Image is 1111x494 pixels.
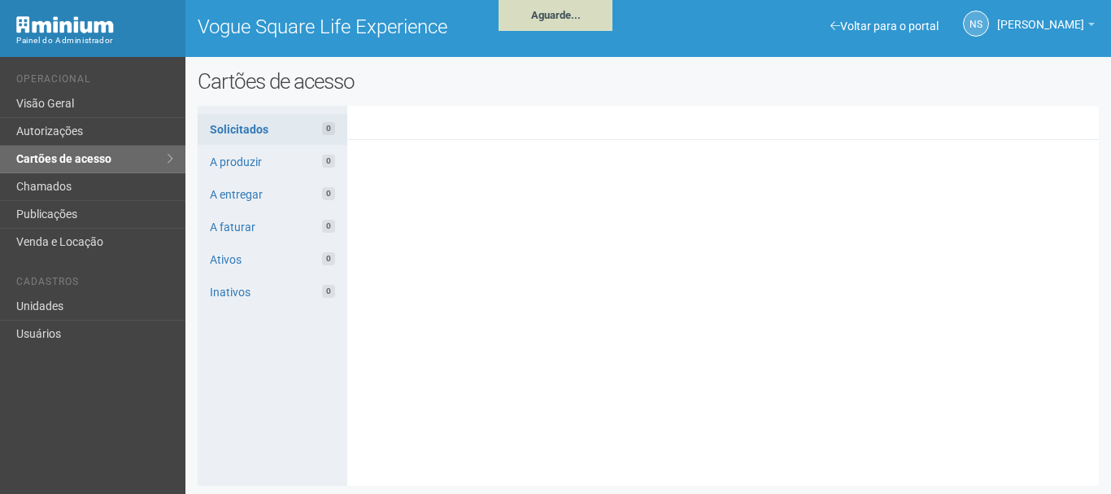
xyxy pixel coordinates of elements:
a: Inativos0 [198,277,348,308]
span: 0 [322,220,335,233]
a: Solicitados0 [198,114,348,145]
span: 0 [322,155,335,168]
span: 0 [322,252,335,265]
li: Cadastros [16,276,173,293]
h2: Cartões de acesso [198,69,1099,94]
span: 0 [322,122,335,135]
span: 0 [322,285,335,298]
a: [PERSON_NAME] [997,20,1095,33]
a: A produzir0 [198,146,348,177]
a: Voltar para o portal [830,20,939,33]
a: Ativos0 [198,244,348,275]
span: Nicolle Silva [997,2,1084,31]
a: NS [963,11,989,37]
img: Minium [16,16,114,33]
div: Painel do Administrador [16,33,173,48]
li: Operacional [16,73,173,90]
a: A faturar0 [198,212,348,243]
a: A entregar0 [198,179,348,210]
h1: Vogue Square Life Experience [198,16,636,37]
span: 0 [322,187,335,200]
